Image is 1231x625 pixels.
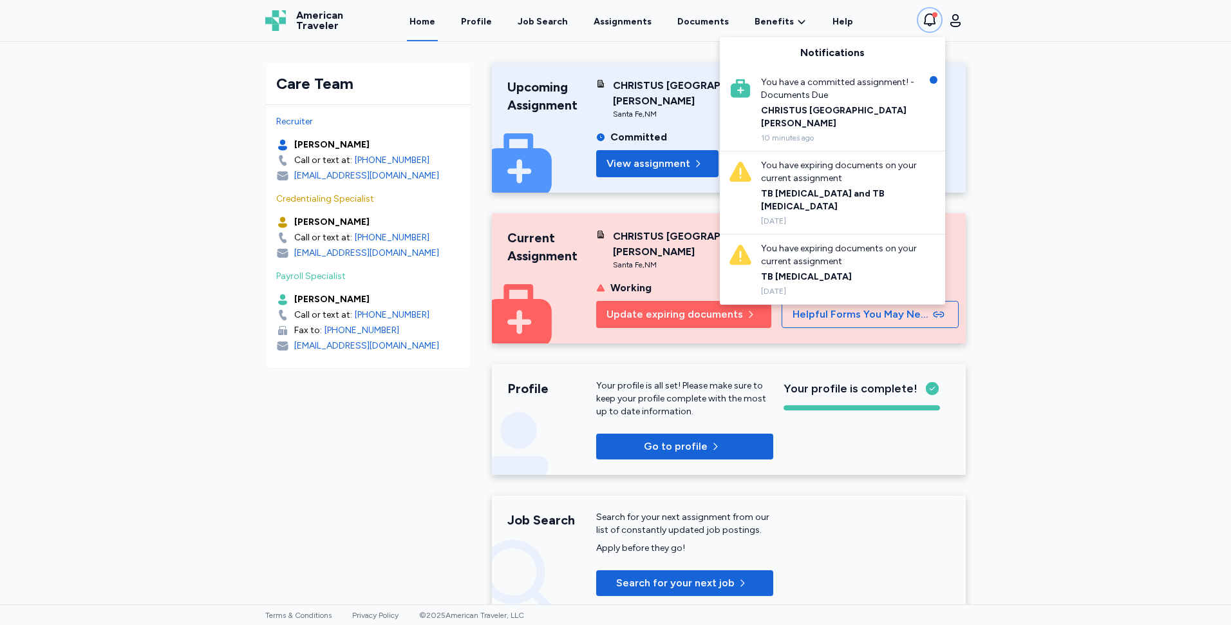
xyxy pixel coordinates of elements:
[324,324,399,337] a: [PHONE_NUMBER]
[606,307,743,322] span: Update expiring documents
[294,293,370,306] div: [PERSON_NAME]
[296,10,343,31] span: American Traveler
[644,439,708,454] p: Go to profile
[407,1,438,41] a: Home
[294,247,439,260] div: [EMAIL_ADDRESS][DOMAIN_NAME]
[761,242,922,268] div: You have expiring documents on your current assignment
[265,611,332,620] a: Terms & Conditions
[784,380,917,398] span: Your profile is complete!
[761,104,922,130] div: CHRISTUS [GEOGRAPHIC_DATA][PERSON_NAME]
[613,78,773,109] div: CHRISTUS [GEOGRAPHIC_DATA][PERSON_NAME]
[294,169,439,182] div: [EMAIL_ADDRESS][DOMAIN_NAME]
[755,15,794,28] span: Benefits
[355,309,429,322] a: [PHONE_NUMBER]
[276,193,460,206] div: Credentialing Specialist
[610,130,667,145] div: Committed
[755,15,807,28] a: Benefits
[294,139,370,151] div: [PERSON_NAME]
[761,271,922,284] div: TB [MEDICAL_DATA]
[782,301,959,328] button: Helpful Forms You May Need
[761,286,922,296] div: [DATE]
[265,10,286,31] img: Logo
[720,37,945,68] div: Notifications
[613,260,773,270] div: Santa Fe , NM
[616,575,735,591] span: Search for your next job
[518,15,568,28] div: Job Search
[596,434,773,459] button: Go to profile
[507,380,596,398] div: Profile
[761,216,922,226] div: [DATE]
[276,115,460,128] div: Recruiter
[352,611,399,620] a: Privacy Policy
[596,542,773,555] div: Apply before they go!
[294,309,352,322] div: Call or text at:
[276,73,460,94] div: Care Team
[596,570,773,596] button: Search for your next job
[596,511,773,537] div: Search for your next assignment from our list of constantly updated job postings.
[793,307,930,322] span: Helpful Forms You May Need
[294,231,352,244] div: Call or text at:
[276,270,460,283] div: Payroll Specialist
[507,78,596,114] div: Upcoming Assignment
[596,150,719,177] button: View assignment
[294,340,439,352] div: [EMAIL_ADDRESS][DOMAIN_NAME]
[294,216,370,229] div: [PERSON_NAME]
[610,280,652,296] div: Working
[355,231,429,244] a: [PHONE_NUMBER]
[355,154,429,167] a: [PHONE_NUMBER]
[294,324,322,337] div: Fax to:
[613,229,773,260] div: CHRISTUS [GEOGRAPHIC_DATA][PERSON_NAME]
[596,380,773,418] p: Your profile is all set! Please make sure to keep your profile complete with the most up to date ...
[761,187,922,213] div: TB [MEDICAL_DATA] and TB [MEDICAL_DATA]
[761,76,922,102] div: You have a committed assignment! - Documents Due
[761,133,922,143] div: 10 minutes ago
[507,229,596,265] div: Current Assignment
[606,156,690,171] span: View assignment
[596,301,771,328] button: Update expiring documents
[294,154,352,167] div: Call or text at:
[419,611,524,620] span: © 2025 American Traveler, LLC
[613,109,773,119] div: Santa Fe , NM
[507,511,596,529] div: Job Search
[761,159,922,185] div: You have expiring documents on your current assignment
